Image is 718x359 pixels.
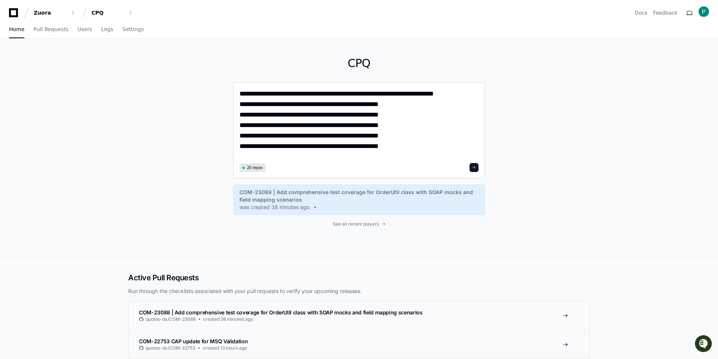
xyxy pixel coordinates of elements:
[122,27,144,31] span: Settings
[7,56,21,69] img: 1756235613930-3d25f9e4-fa56-45dd-b3ad-e072dfbd1548
[9,21,24,38] a: Home
[91,9,124,16] div: CPQ
[25,56,123,63] div: Start new chat
[694,334,714,355] iframe: Open customer support
[239,203,310,211] span: was created 38 minutes ago
[129,330,589,359] a: COM-22753 CAP update for MSQ Validationquotes-dx/COM-22753created 13 hours ago
[146,345,195,351] span: quotes-dx/COM-22753
[203,345,247,351] span: created 13 hours ago
[122,21,144,38] a: Settings
[128,287,590,295] p: Run through the checklists associated with your pull requests to verify your upcoming releases.
[233,221,485,227] a: See all recent players
[101,27,113,31] span: Logs
[203,316,253,322] span: created 38 minutes ago
[239,188,479,211] a: COM-23088 | Add comprehensive test coverage for OrderUtil class with SOAP mocks and field mapping...
[146,316,196,322] span: quotes-dx/COM-23088
[31,6,79,19] button: Zuora
[78,27,92,31] span: Users
[233,57,485,70] h1: CPQ
[7,7,22,22] img: PlayerZero
[699,6,709,17] img: ACg8ocJ0izoIwGK_qduMLY-dSNDVgcUXVtLJ0powDnXFP85C7BB8IA=s96-c
[129,301,589,330] a: COM-23088 | Add comprehensive test coverage for OrderUtil class with SOAP mocks and field mapping...
[139,338,248,344] span: COM-22753 CAP update for MSQ Validation
[128,272,590,283] h2: Active Pull Requests
[127,58,136,67] button: Start new chat
[139,309,423,316] span: COM-23088 | Add comprehensive test coverage for OrderUtil class with SOAP mocks and field mapping...
[101,21,113,38] a: Logs
[33,27,68,31] span: Pull Requests
[7,30,136,42] div: Welcome
[333,221,379,227] span: See all recent players
[88,6,136,19] button: CPQ
[239,188,479,203] span: COM-23088 | Add comprehensive test coverage for OrderUtil class with SOAP mocks and field mapping...
[247,165,263,171] span: 20 repos
[635,9,647,16] a: Docs
[78,21,92,38] a: Users
[53,78,91,84] a: Powered byPylon
[75,79,91,84] span: Pylon
[653,9,678,16] button: Feedback
[9,27,24,31] span: Home
[34,9,66,16] div: Zuora
[25,63,109,69] div: We're offline, but we'll be back soon!
[33,21,68,38] a: Pull Requests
